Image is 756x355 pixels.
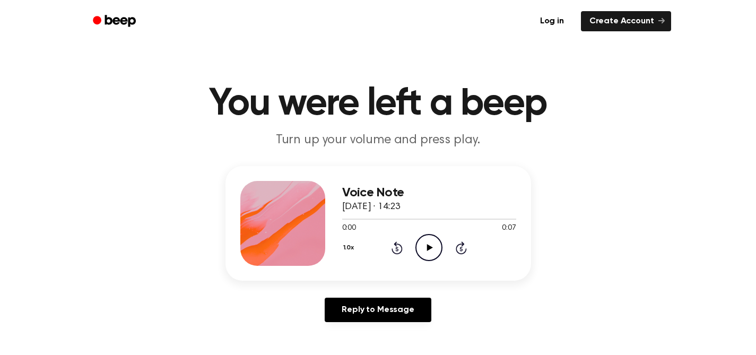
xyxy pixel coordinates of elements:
p: Turn up your volume and press play. [175,132,582,149]
span: [DATE] · 14:23 [342,202,401,212]
h1: You were left a beep [107,85,650,123]
h3: Voice Note [342,186,516,200]
a: Create Account [581,11,671,31]
a: Beep [85,11,145,32]
span: 0:00 [342,223,356,234]
span: 0:07 [502,223,516,234]
button: 1.0x [342,239,358,257]
a: Reply to Message [325,298,431,322]
a: Log in [529,9,575,33]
